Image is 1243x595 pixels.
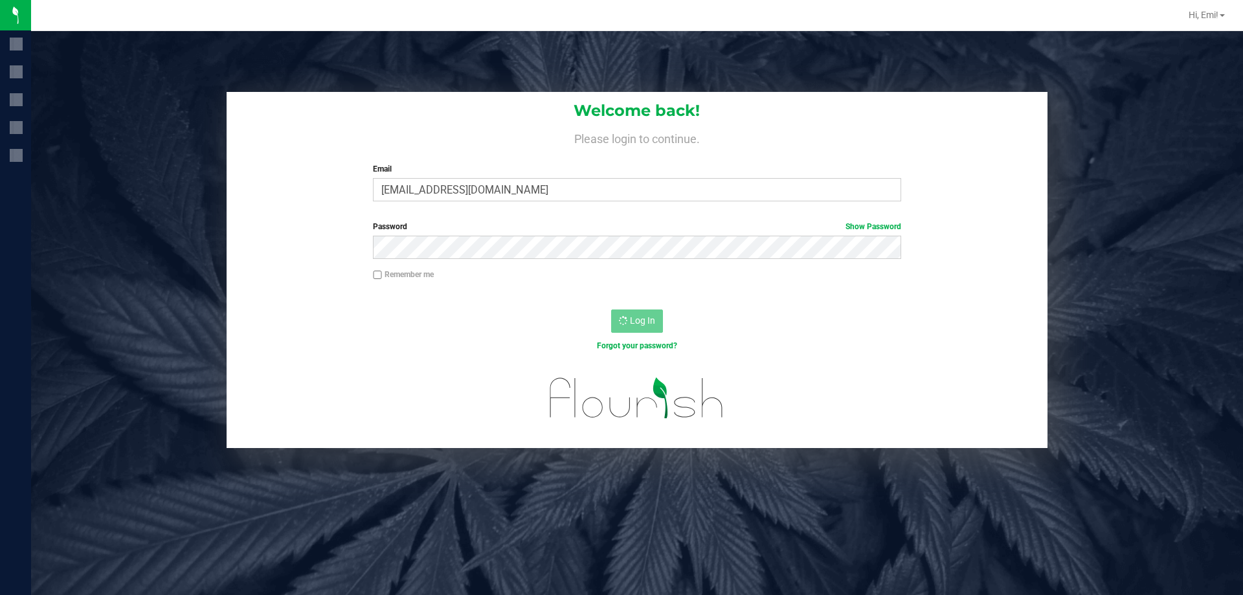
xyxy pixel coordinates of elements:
[373,271,382,280] input: Remember me
[373,222,407,231] span: Password
[1189,10,1218,20] span: Hi, Emi!
[227,102,1047,119] h1: Welcome back!
[845,222,901,231] a: Show Password
[373,163,901,175] label: Email
[534,365,739,431] img: flourish_logo.svg
[611,309,663,333] button: Log In
[597,341,677,350] a: Forgot your password?
[630,315,655,326] span: Log In
[227,129,1047,145] h4: Please login to continue.
[373,269,434,280] label: Remember me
